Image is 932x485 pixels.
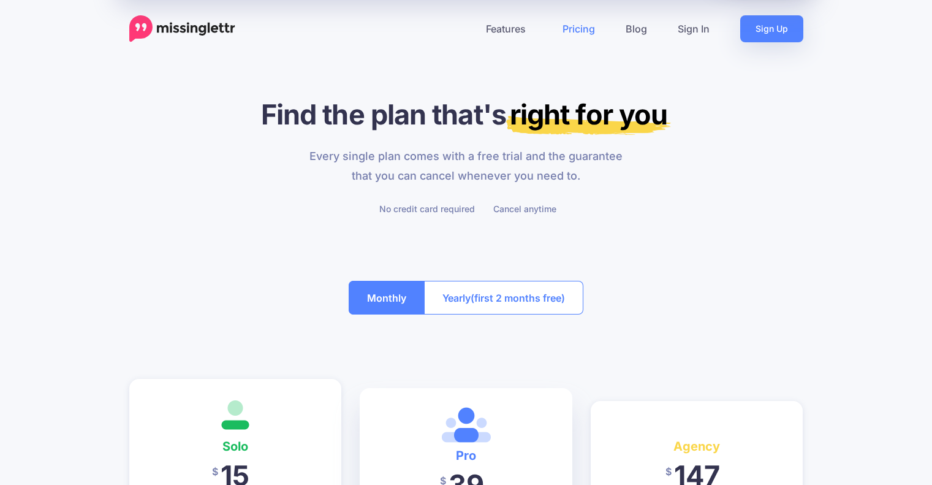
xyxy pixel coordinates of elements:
a: Sign Up [740,15,803,42]
a: Sign In [662,15,725,42]
p: Every single plan comes with a free trial and the guarantee that you can cancel whenever you need... [302,147,630,186]
button: Yearly(first 2 months free) [424,281,583,315]
h4: Pro [378,446,554,465]
h4: Solo [148,437,324,456]
a: Blog [610,15,662,42]
button: Monthly [349,281,425,315]
h1: Find the plan that's [129,97,803,131]
a: Pricing [547,15,610,42]
img: <i class='fas fa-heart margin-right'></i>Most Popular [442,407,491,443]
span: (first 2 months free) [471,288,565,308]
li: No credit card required [376,201,475,216]
mark: right for you [506,97,671,135]
h4: Agency [609,437,785,456]
a: Home [129,15,235,42]
li: Cancel anytime [490,201,556,216]
a: Features [471,15,547,42]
